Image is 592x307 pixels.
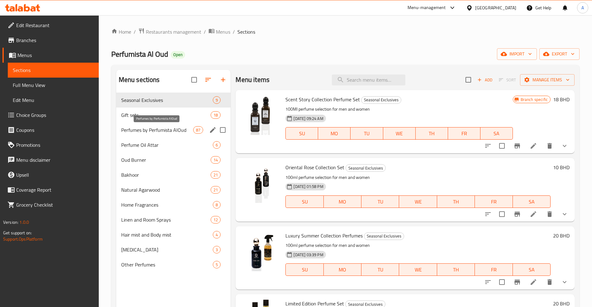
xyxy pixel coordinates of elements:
[213,231,221,238] div: items
[2,122,99,137] a: Coupons
[285,242,550,249] p: 100ml perfume selection for men and women
[121,171,211,179] div: Bakhoor
[121,246,213,253] span: [MEDICAL_DATA]
[8,93,99,108] a: Edit Menu
[211,186,221,194] div: items
[399,195,437,208] button: WE
[233,28,235,36] li: /
[3,218,18,226] span: Version:
[515,197,548,206] span: SA
[561,142,568,150] svg: Show Choices
[542,207,557,222] button: delete
[121,216,211,223] span: Linen and Room Sprays
[525,76,570,84] span: Manage items
[116,108,231,122] div: Gift sets18
[193,126,203,134] div: items
[285,95,360,104] span: Scent Story Collection Perfume Set
[495,139,508,152] span: Select to update
[440,265,472,274] span: TH
[116,227,231,242] div: Hair mist and Body mist4
[171,52,185,57] span: Open
[211,111,221,119] div: items
[321,129,348,138] span: MO
[16,171,94,179] span: Upsell
[285,127,318,140] button: SU
[288,129,316,138] span: SU
[557,138,572,153] button: show more
[121,111,211,119] div: Gift sets
[291,116,326,122] span: [DATE] 09:24 AM
[361,96,401,103] span: Seasonal Exclusives
[515,265,548,274] span: SA
[121,156,211,164] span: Oud Burner
[119,75,160,84] h2: Menu sections
[451,129,478,138] span: FR
[324,195,361,208] button: MO
[2,108,99,122] a: Choice Groups
[402,265,434,274] span: WE
[13,66,94,74] span: Sections
[542,138,557,153] button: delete
[2,18,99,33] a: Edit Restaurant
[213,142,220,148] span: 6
[16,36,94,44] span: Branches
[121,186,211,194] span: Natural Agarwood
[121,201,213,209] div: Home Fragrances
[13,81,94,89] span: Full Menu View
[213,96,221,104] div: items
[408,4,446,12] div: Menu-management
[361,263,399,276] button: TU
[324,263,361,276] button: MO
[513,195,551,208] button: SA
[201,72,216,87] span: Sort sections
[318,127,351,140] button: MO
[3,229,32,237] span: Get support on:
[213,247,220,253] span: 3
[561,210,568,218] svg: Show Choices
[418,129,446,138] span: TH
[116,137,231,152] div: Perfume Oil Attar6
[553,163,570,172] h6: 10 BHD
[477,265,510,274] span: FR
[291,252,326,258] span: [DATE] 03:39 PM
[213,232,220,238] span: 4
[475,4,516,11] div: [GEOGRAPHIC_DATA]
[211,216,221,223] div: items
[116,212,231,227] div: Linen and Room Sprays12
[121,231,213,238] span: Hair mist and Body mist
[495,276,508,289] span: Select to update
[16,186,94,194] span: Coverage Report
[16,201,94,209] span: Grocery Checklist
[116,122,231,137] div: Perfumes by Perfumista AlOud87edit
[3,235,43,243] a: Support.OpsPlatform
[581,4,584,11] span: A
[121,246,213,253] div: Skin Care
[510,275,525,290] button: Branch-specific-item
[138,28,201,36] a: Restaurants management
[237,28,255,36] span: Sections
[291,184,326,189] span: [DATE] 01:58 PM
[111,28,580,36] nav: breadcrumb
[216,28,230,36] span: Menus
[383,127,416,140] button: WE
[530,210,537,218] a: Edit menu item
[285,105,513,113] p: 100Ml perfume selection for men and women
[477,197,510,206] span: FR
[480,138,495,153] button: sort-choices
[171,51,185,59] div: Open
[386,129,413,138] span: WE
[213,262,220,268] span: 5
[285,174,550,181] p: 100ml perfume selection for men and women
[213,202,220,208] span: 8
[211,217,220,223] span: 12
[530,142,537,150] a: Edit menu item
[480,275,495,290] button: sort-choices
[510,138,525,153] button: Branch-specific-item
[16,22,94,29] span: Edit Restaurant
[16,141,94,149] span: Promotions
[2,48,99,63] a: Menus
[475,195,513,208] button: FR
[346,164,386,172] div: Seasonal Exclusives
